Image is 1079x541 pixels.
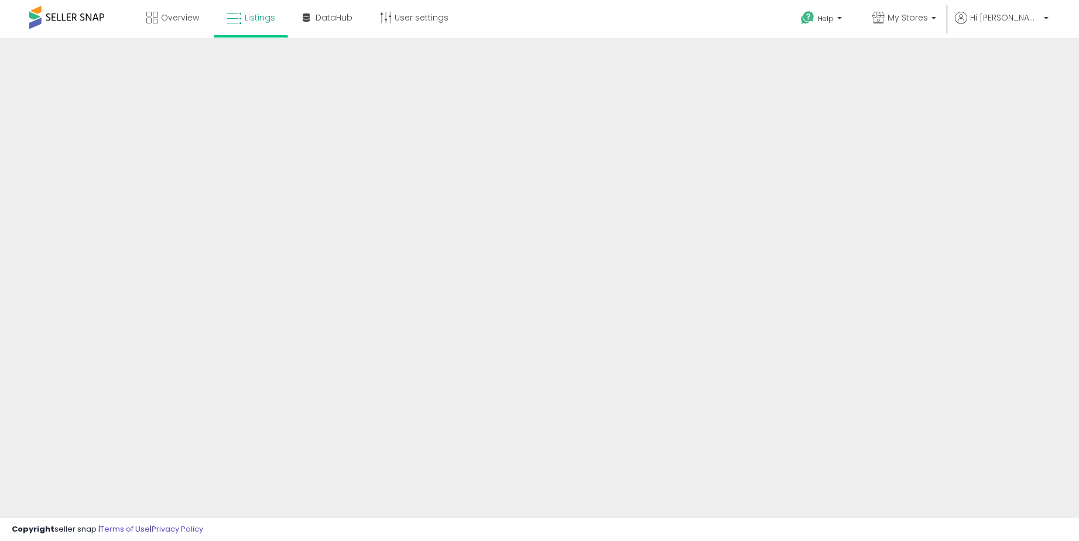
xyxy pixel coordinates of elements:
[100,523,150,535] a: Terms of Use
[800,11,815,25] i: Get Help
[316,12,352,23] span: DataHub
[12,523,54,535] strong: Copyright
[955,12,1049,38] a: Hi [PERSON_NAME]
[792,2,854,38] a: Help
[818,13,834,23] span: Help
[152,523,203,535] a: Privacy Policy
[12,524,203,535] div: seller snap | |
[245,12,275,23] span: Listings
[970,12,1040,23] span: Hi [PERSON_NAME]
[161,12,199,23] span: Overview
[888,12,928,23] span: My Stores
